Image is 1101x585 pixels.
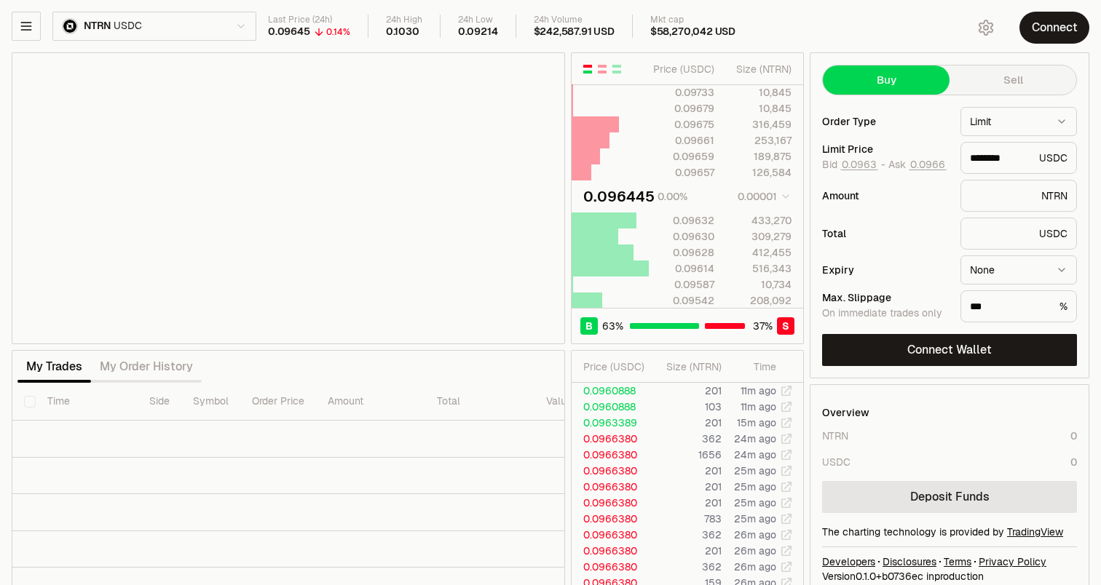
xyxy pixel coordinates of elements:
[84,20,111,33] span: NTRN
[650,85,714,100] div: 0.09733
[882,570,923,583] span: b0736ecdf04740874dce99dfb90a19d87761c153
[572,527,650,543] td: 0.0966380
[458,25,498,39] div: 0.09214
[572,383,650,399] td: 0.0960888
[822,307,949,320] div: On immediate trades only
[582,63,593,75] button: Show Buy and Sell Orders
[268,25,310,39] div: 0.09645
[268,15,350,25] div: Last Price (24h)
[727,133,792,148] div: 253,167
[727,277,792,292] div: 10,734
[650,559,722,575] td: 362
[386,25,419,39] div: 0.1030
[650,261,714,276] div: 0.09614
[727,165,792,180] div: 126,584
[650,495,722,511] td: 201
[12,53,564,343] iframe: Financial Chart
[734,432,776,445] time: 24m ago
[650,62,714,76] div: Price ( USDC )
[822,144,949,154] div: Limit Price
[822,429,848,443] div: NTRN
[650,511,722,527] td: 783
[734,528,776,541] time: 26m ago
[596,63,608,75] button: Show Sell Orders Only
[572,399,650,415] td: 0.0960888
[326,26,350,38] div: 0.14%
[572,495,650,511] td: 0.0966380
[727,229,792,244] div: 309,279
[650,415,722,431] td: 201
[662,359,722,374] div: Size ( NTRN )
[883,554,936,569] a: Disclosures
[822,228,949,239] div: Total
[734,448,776,461] time: 24m ago
[822,525,1077,539] div: The charting technology is provided by
[114,20,141,33] span: USDC
[17,352,91,381] button: My Trades
[572,415,650,431] td: 0.0963389
[822,265,949,275] div: Expiry
[63,20,76,33] img: NTRN Logo
[822,569,1077,584] div: Version 0.1.0 + in production
[572,463,650,479] td: 0.0966380
[602,319,623,333] span: 63 %
[822,334,1077,366] button: Connect Wallet
[650,431,722,447] td: 362
[240,383,316,421] th: Order Price
[425,383,534,421] th: Total
[583,186,655,207] div: 0.096445
[1007,525,1063,538] a: TradingView
[979,554,1046,569] a: Privacy Policy
[650,277,714,292] div: 0.09587
[611,63,623,75] button: Show Buy Orders Only
[650,133,714,148] div: 0.09661
[585,319,593,333] span: B
[727,293,792,308] div: 208,092
[960,142,1077,174] div: USDC
[572,543,650,559] td: 0.0966380
[727,117,792,132] div: 316,459
[734,464,776,477] time: 25m ago
[650,447,722,463] td: 1656
[734,359,776,374] div: Time
[741,384,776,397] time: 11m ago
[727,245,792,260] div: 412,455
[727,85,792,100] div: 10,845
[650,245,714,260] div: 0.09628
[737,416,776,429] time: 15m ago
[960,290,1077,322] div: %
[650,399,722,415] td: 103
[727,149,792,164] div: 189,875
[534,383,584,421] th: Value
[960,255,1077,284] button: None
[316,383,425,421] th: Amount
[583,359,650,374] div: Price ( USDC )
[909,159,947,170] button: 0.0966
[822,405,869,420] div: Overview
[823,65,950,95] button: Buy
[753,319,773,333] span: 37 %
[1019,12,1089,44] button: Connect
[734,544,776,557] time: 26m ago
[658,189,687,204] div: 0.00%
[181,383,240,421] th: Symbol
[572,511,650,527] td: 0.0966380
[534,25,615,39] div: $242,587.91 USD
[727,213,792,228] div: 433,270
[650,149,714,164] div: 0.09659
[650,293,714,308] div: 0.09542
[782,319,789,333] span: S
[386,15,422,25] div: 24h High
[36,383,138,421] th: Time
[734,512,776,525] time: 25m ago
[822,191,949,201] div: Amount
[734,480,776,493] time: 25m ago
[950,65,1076,95] button: Sell
[534,15,615,25] div: 24h Volume
[650,463,722,479] td: 201
[734,496,776,509] time: 25m ago
[822,116,949,127] div: Order Type
[572,479,650,495] td: 0.0966380
[1070,455,1077,469] div: 0
[734,560,776,573] time: 26m ago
